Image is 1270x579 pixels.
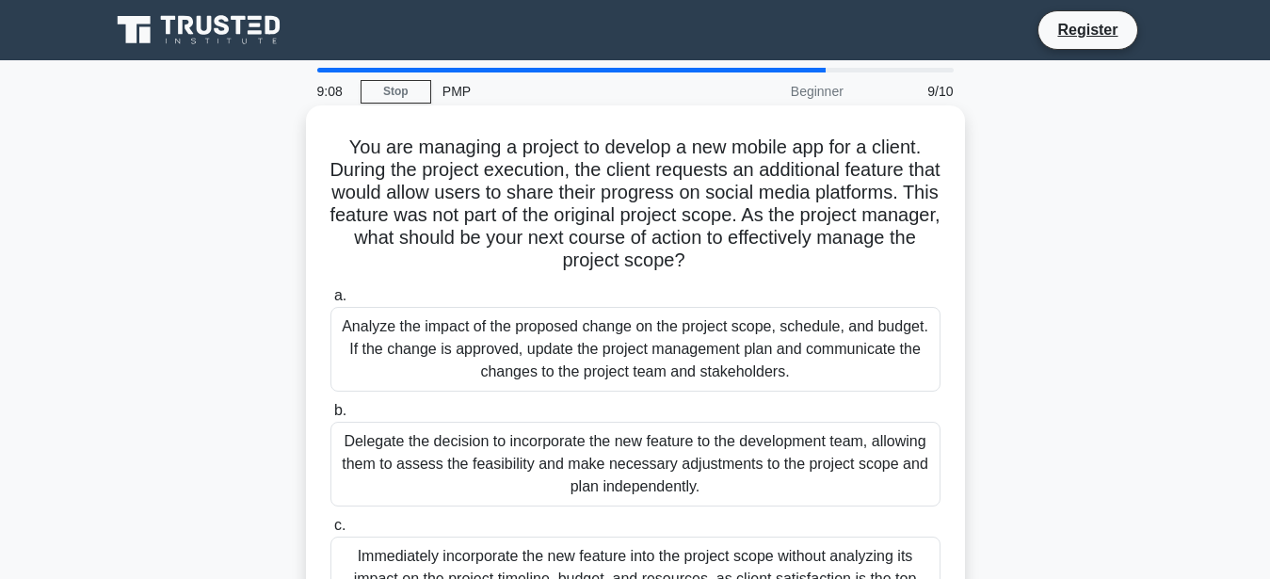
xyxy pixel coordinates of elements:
div: Analyze the impact of the proposed change on the project scope, schedule, and budget. If the chan... [330,307,940,392]
div: Delegate the decision to incorporate the new feature to the development team, allowing them to as... [330,422,940,507]
span: c. [334,517,346,533]
a: Register [1046,18,1129,41]
h5: You are managing a project to develop a new mobile app for a client. During the project execution... [329,136,942,273]
div: Beginner [690,72,855,110]
span: a. [334,287,346,303]
span: b. [334,402,346,418]
a: Stop [361,80,431,104]
div: 9/10 [855,72,965,110]
div: 9:08 [306,72,361,110]
div: PMP [431,72,690,110]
